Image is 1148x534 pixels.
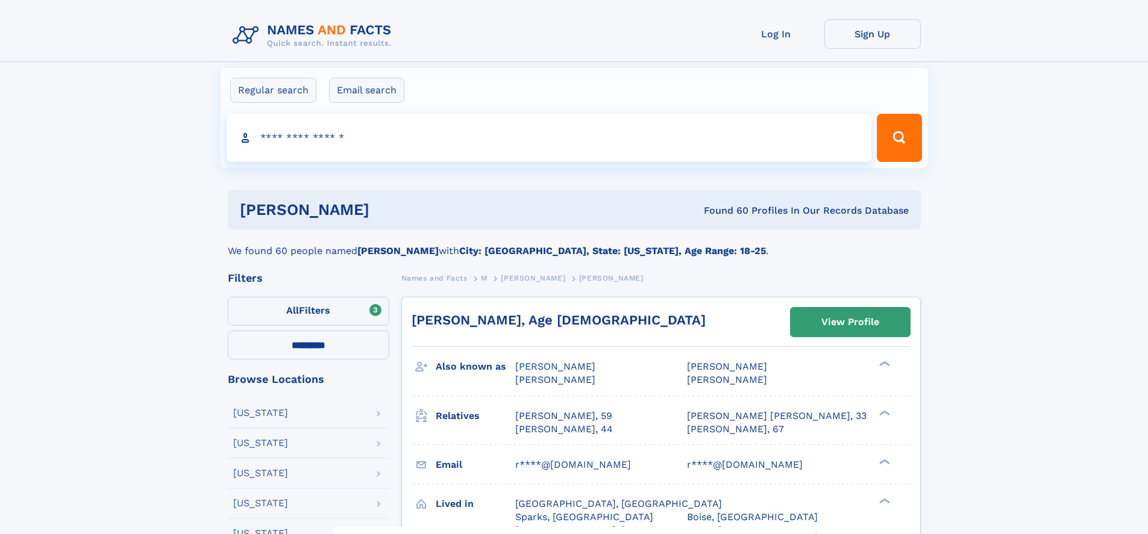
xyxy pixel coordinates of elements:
[228,273,389,284] div: Filters
[876,458,891,465] div: ❯
[821,308,879,336] div: View Profile
[357,245,439,256] b: [PERSON_NAME]
[286,305,299,316] span: All
[515,511,653,523] span: Sparks, [GEOGRAPHIC_DATA]
[687,361,767,372] span: [PERSON_NAME]
[401,270,468,285] a: Names and Facts
[501,274,565,282] span: [PERSON_NAME]
[412,312,706,328] a: [PERSON_NAME], Age [DEMOGRAPHIC_DATA]
[515,409,612,423] a: [PERSON_NAME], 59
[233,408,288,418] div: [US_STATE]
[687,423,784,436] a: [PERSON_NAME], 67
[579,274,644,282] span: [PERSON_NAME]
[228,229,921,258] div: We found 60 people named with .
[233,438,288,448] div: [US_STATE]
[876,409,891,417] div: ❯
[233,498,288,508] div: [US_STATE]
[233,468,288,478] div: [US_STATE]
[876,360,891,368] div: ❯
[436,356,515,377] h3: Also known as
[481,270,488,285] a: M
[459,245,766,256] b: City: [GEOGRAPHIC_DATA], State: [US_STATE], Age Range: 18-25
[436,406,515,426] h3: Relatives
[240,202,537,217] h1: [PERSON_NAME]
[824,19,921,49] a: Sign Up
[687,374,767,385] span: [PERSON_NAME]
[791,308,910,337] a: View Profile
[228,374,389,385] div: Browse Locations
[687,511,818,523] span: Boise, [GEOGRAPHIC_DATA]
[515,374,595,385] span: [PERSON_NAME]
[877,114,921,162] button: Search Button
[230,78,316,103] label: Regular search
[481,274,488,282] span: M
[436,494,515,514] h3: Lived in
[515,361,595,372] span: [PERSON_NAME]
[436,455,515,475] h3: Email
[536,204,909,217] div: Found 60 Profiles In Our Records Database
[515,498,722,509] span: [GEOGRAPHIC_DATA], [GEOGRAPHIC_DATA]
[501,270,565,285] a: [PERSON_NAME]
[228,297,389,326] label: Filters
[329,78,404,103] label: Email search
[687,409,867,423] a: [PERSON_NAME] [PERSON_NAME], 33
[728,19,824,49] a: Log In
[876,497,891,505] div: ❯
[228,19,401,52] img: Logo Names and Facts
[227,114,872,162] input: search input
[515,423,613,436] a: [PERSON_NAME], 44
